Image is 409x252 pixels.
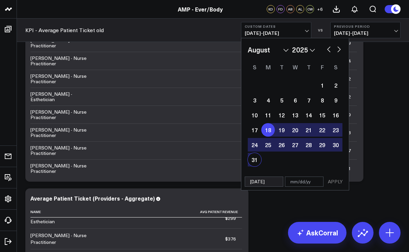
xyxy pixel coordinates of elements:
div: KD [267,5,275,13]
div: AB [286,5,294,13]
span: [DATE] - [DATE] [334,30,397,36]
button: +6 [316,5,324,13]
button: APPLY [325,177,345,187]
div: $376 [225,235,236,242]
a: KPI - Average Patient Ticket old [25,26,104,34]
div: CW [306,5,314,13]
b: Previous Period [334,24,397,28]
td: [PERSON_NAME] - Nurse Practitioner [30,106,98,123]
div: VS [315,28,327,32]
div: AL [296,5,304,13]
div: Sunday [248,62,261,72]
a: AMP - Ever/Body [178,5,223,13]
button: Previous Period[DATE]-[DATE] [330,22,401,38]
td: [PERSON_NAME] - Nurse Practitioner [30,141,98,159]
div: Wednesday [288,62,302,72]
div: FD [276,5,285,13]
td: [PERSON_NAME] - Nurse Practitioner [30,70,98,88]
input: mm/dd/yy [285,177,323,187]
th: Avg Patient Revenue [98,206,242,217]
div: [PERSON_NAME] - Esthetician [30,211,92,225]
td: [PERSON_NAME] - Esthetician [30,88,98,106]
div: [PERSON_NAME] - Nurse Practitioner [30,232,92,246]
td: [PERSON_NAME] - Nurse Practitioner [30,159,98,177]
a: AskCorral [288,222,346,244]
div: $299 [225,215,236,222]
button: Custom Dates[DATE]-[DATE] [241,22,311,38]
th: Name [30,206,98,217]
span: + 6 [317,7,323,12]
div: Average Patient Ticket (Providers - Aggregate) [30,194,155,202]
div: Monday [261,62,275,72]
b: Custom Dates [245,24,308,28]
div: Tuesday [275,62,288,72]
div: Thursday [302,62,315,72]
span: [DATE] - [DATE] [245,30,308,36]
td: [PERSON_NAME] - Nurse Practitioner [30,123,98,141]
div: Saturday [329,62,342,72]
div: Friday [315,62,329,72]
td: [PERSON_NAME] - Nurse Practitioner [30,34,98,52]
input: mm/dd/yy [245,177,283,187]
td: [PERSON_NAME] - Nurse Practitioner [30,52,98,70]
